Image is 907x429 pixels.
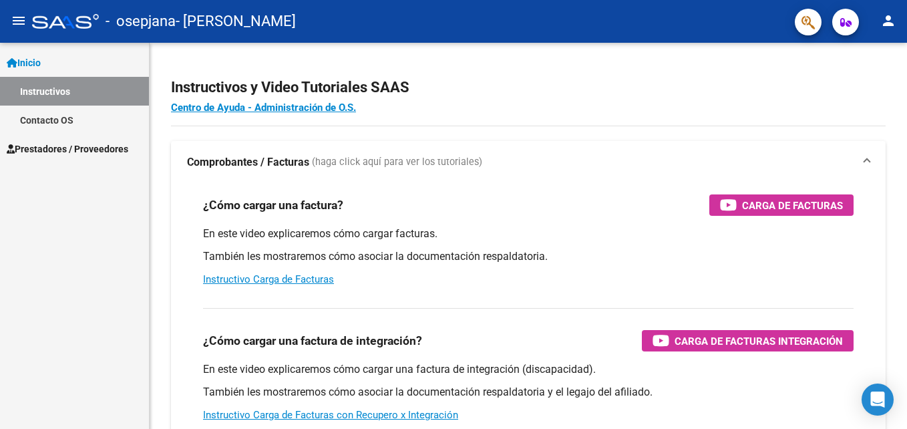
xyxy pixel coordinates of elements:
a: Instructivo Carga de Facturas con Recupero x Integración [203,409,458,421]
span: Carga de Facturas Integración [675,333,843,349]
div: Open Intercom Messenger [862,384,894,416]
p: También les mostraremos cómo asociar la documentación respaldatoria y el legajo del afiliado. [203,385,854,400]
span: (haga click aquí para ver los tutoriales) [312,155,482,170]
p: En este video explicaremos cómo cargar facturas. [203,227,854,241]
span: Prestadores / Proveedores [7,142,128,156]
p: También les mostraremos cómo asociar la documentación respaldatoria. [203,249,854,264]
button: Carga de Facturas [709,194,854,216]
mat-expansion-panel-header: Comprobantes / Facturas (haga click aquí para ver los tutoriales) [171,141,886,184]
mat-icon: person [880,13,896,29]
strong: Comprobantes / Facturas [187,155,309,170]
span: Carga de Facturas [742,197,843,214]
mat-icon: menu [11,13,27,29]
h2: Instructivos y Video Tutoriales SAAS [171,75,886,100]
a: Instructivo Carga de Facturas [203,273,334,285]
a: Centro de Ayuda - Administración de O.S. [171,102,356,114]
p: En este video explicaremos cómo cargar una factura de integración (discapacidad). [203,362,854,377]
button: Carga de Facturas Integración [642,330,854,351]
span: Inicio [7,55,41,70]
span: - osepjana [106,7,176,36]
h3: ¿Cómo cargar una factura? [203,196,343,214]
h3: ¿Cómo cargar una factura de integración? [203,331,422,350]
span: - [PERSON_NAME] [176,7,296,36]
